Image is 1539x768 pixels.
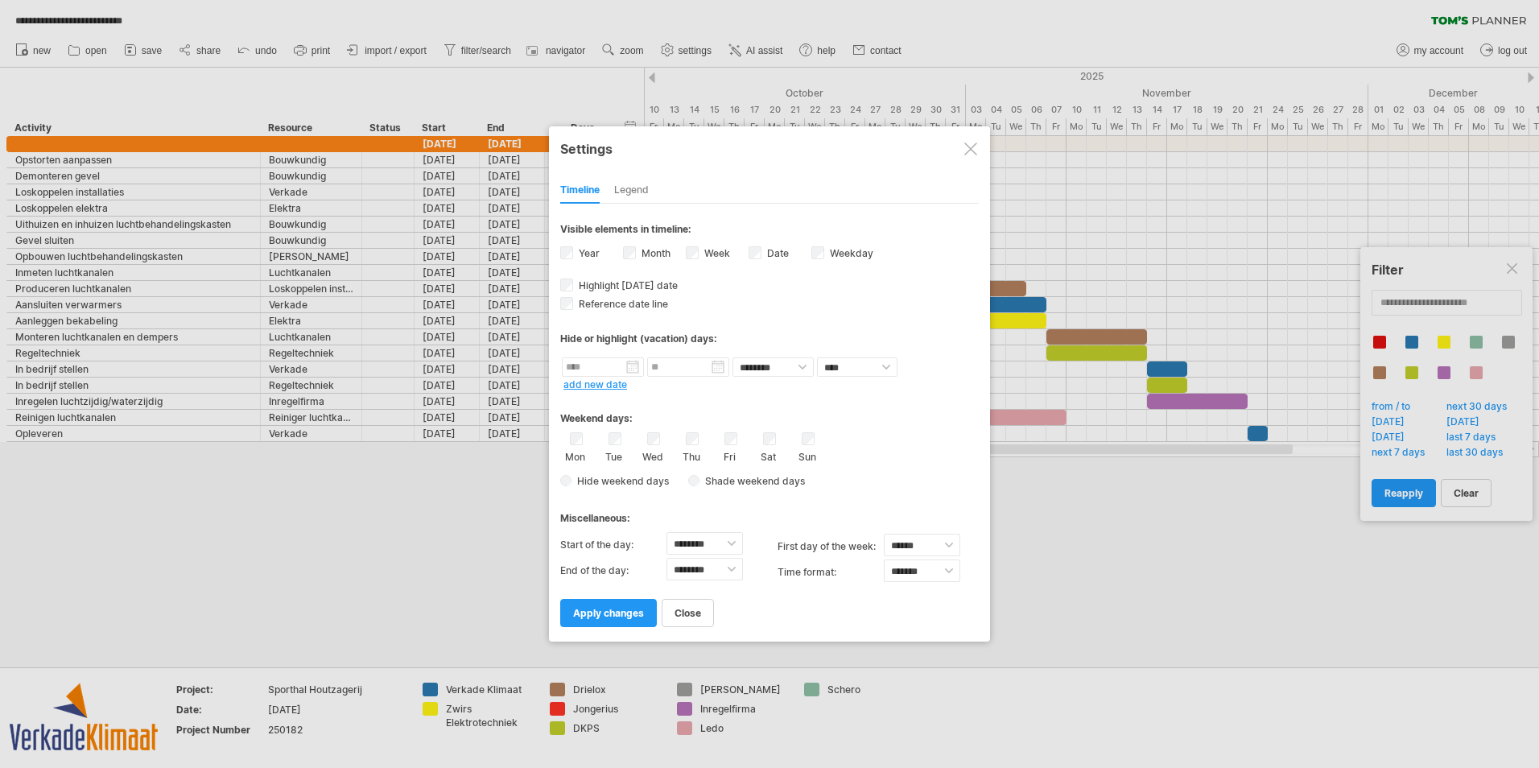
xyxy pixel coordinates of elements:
span: close [675,607,701,619]
div: Timeline [560,178,600,204]
label: Time format: [778,559,884,585]
label: Sun [797,448,817,463]
a: apply changes [560,599,657,627]
div: Visible elements in timeline: [560,223,979,240]
span: Shade weekend days [699,475,805,487]
label: Wed [642,448,662,463]
label: Date [764,247,789,259]
label: Fri [720,448,740,463]
span: Reference date line [576,298,668,310]
div: Settings [560,134,979,163]
label: Year [576,247,600,259]
label: Mon [565,448,585,463]
label: Month [638,247,670,259]
div: Legend [614,178,649,204]
label: Thu [681,448,701,463]
div: Weekend days: [560,397,979,428]
div: Miscellaneous: [560,497,979,528]
label: Sat [758,448,778,463]
label: Weekday [827,247,873,259]
label: Start of the day: [560,532,666,558]
span: apply changes [573,607,644,619]
label: first day of the week: [778,534,884,559]
div: Hide or highlight (vacation) days: [560,332,979,345]
label: Week [701,247,730,259]
label: End of the day: [560,558,666,584]
a: close [662,599,714,627]
span: Hide weekend days [571,475,669,487]
span: Highlight [DATE] date [576,279,678,291]
a: add new date [563,378,627,390]
label: Tue [604,448,624,463]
